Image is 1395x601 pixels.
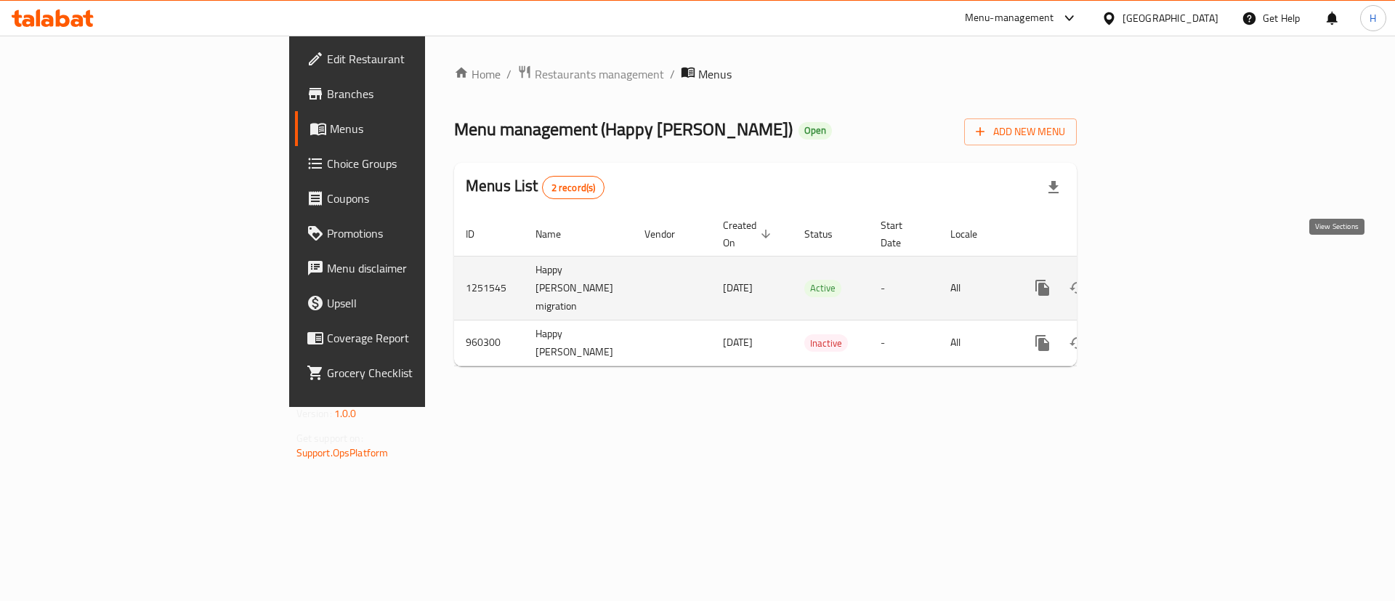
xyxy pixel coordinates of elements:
[535,65,664,83] span: Restaurants management
[327,329,511,347] span: Coverage Report
[1060,326,1095,360] button: Change Status
[644,225,694,243] span: Vendor
[454,212,1176,366] table: enhanced table
[965,9,1054,27] div: Menu-management
[454,65,1077,84] nav: breadcrumb
[296,429,363,448] span: Get support on:
[804,334,848,352] div: Inactive
[723,333,753,352] span: [DATE]
[723,278,753,297] span: [DATE]
[1123,10,1218,26] div: [GEOGRAPHIC_DATA]
[466,225,493,243] span: ID
[295,251,522,286] a: Menu disclaimer
[295,146,522,181] a: Choice Groups
[698,65,732,83] span: Menus
[466,175,604,199] h2: Menus List
[327,294,511,312] span: Upsell
[295,76,522,111] a: Branches
[296,443,389,462] a: Support.OpsPlatform
[535,225,580,243] span: Name
[542,176,605,199] div: Total records count
[798,124,832,137] span: Open
[296,404,332,423] span: Version:
[517,65,664,84] a: Restaurants management
[939,256,1014,320] td: All
[1060,270,1095,305] button: Change Status
[327,364,511,382] span: Grocery Checklist
[330,120,511,137] span: Menus
[804,335,848,352] span: Inactive
[524,256,633,320] td: Happy [PERSON_NAME] migration
[327,85,511,102] span: Branches
[295,320,522,355] a: Coverage Report
[524,320,633,366] td: Happy [PERSON_NAME]
[1025,326,1060,360] button: more
[1014,212,1176,257] th: Actions
[881,217,921,251] span: Start Date
[939,320,1014,366] td: All
[334,404,357,423] span: 1.0.0
[295,181,522,216] a: Coupons
[327,155,511,172] span: Choice Groups
[454,113,793,145] span: Menu management ( Happy [PERSON_NAME] )
[327,50,511,68] span: Edit Restaurant
[670,65,675,83] li: /
[723,217,775,251] span: Created On
[798,122,832,140] div: Open
[327,259,511,277] span: Menu disclaimer
[327,190,511,207] span: Coupons
[295,111,522,146] a: Menus
[295,41,522,76] a: Edit Restaurant
[1025,270,1060,305] button: more
[804,225,852,243] span: Status
[869,320,939,366] td: -
[804,280,841,297] span: Active
[295,216,522,251] a: Promotions
[950,225,996,243] span: Locale
[869,256,939,320] td: -
[1036,170,1071,205] div: Export file
[295,355,522,390] a: Grocery Checklist
[327,225,511,242] span: Promotions
[295,286,522,320] a: Upsell
[976,123,1065,141] span: Add New Menu
[1370,10,1376,26] span: H
[804,280,841,297] div: Active
[543,181,604,195] span: 2 record(s)
[964,118,1077,145] button: Add New Menu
